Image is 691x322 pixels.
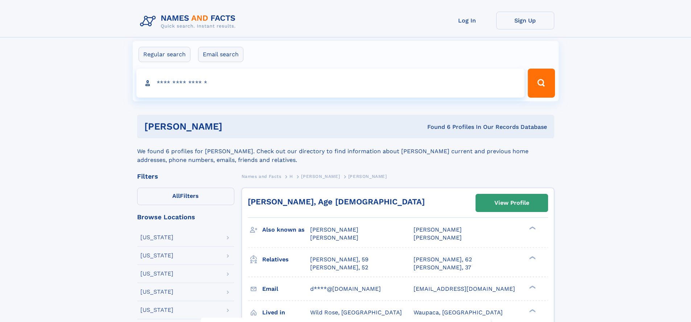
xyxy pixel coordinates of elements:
span: H [289,174,293,179]
span: [PERSON_NAME] [301,174,340,179]
h3: Lived in [262,306,310,319]
span: Wild Rose, [GEOGRAPHIC_DATA] [310,309,402,316]
img: Logo Names and Facts [137,12,242,31]
div: [US_STATE] [140,271,173,277]
label: Email search [198,47,243,62]
div: We found 6 profiles for [PERSON_NAME]. Check out our directory to find information about [PERSON_... [137,138,554,164]
div: ❯ [527,255,536,260]
span: [PERSON_NAME] [414,226,462,233]
span: Waupaca, [GEOGRAPHIC_DATA] [414,309,503,316]
label: Regular search [139,47,190,62]
div: ❯ [527,308,536,313]
span: [PERSON_NAME] [348,174,387,179]
a: Sign Up [496,12,554,29]
span: [PERSON_NAME] [310,234,358,241]
button: Search Button [528,69,555,98]
a: [PERSON_NAME], 52 [310,264,368,272]
a: [PERSON_NAME], 59 [310,256,369,264]
div: ❯ [527,226,536,231]
a: Log In [438,12,496,29]
input: search input [136,69,525,98]
label: Filters [137,188,234,205]
a: Names and Facts [242,172,281,181]
div: ❯ [527,285,536,289]
a: [PERSON_NAME], 62 [414,256,472,264]
a: View Profile [476,194,548,212]
div: [US_STATE] [140,307,173,313]
span: All [172,192,180,199]
span: [PERSON_NAME] [310,226,358,233]
div: [US_STATE] [140,253,173,258]
h3: Relatives [262,253,310,266]
a: [PERSON_NAME] [301,172,340,181]
div: [US_STATE] [140,235,173,240]
div: Found 6 Profiles In Our Records Database [325,123,547,131]
h1: [PERSON_NAME] [144,122,325,131]
div: Filters [137,173,234,180]
h3: Email [262,283,310,295]
span: [EMAIL_ADDRESS][DOMAIN_NAME] [414,285,515,292]
a: [PERSON_NAME], 37 [414,264,471,272]
div: Browse Locations [137,214,234,220]
a: H [289,172,293,181]
h3: Also known as [262,224,310,236]
div: View Profile [494,195,529,211]
span: [PERSON_NAME] [414,234,462,241]
div: [US_STATE] [140,289,173,295]
a: [PERSON_NAME], Age [DEMOGRAPHIC_DATA] [248,197,425,206]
